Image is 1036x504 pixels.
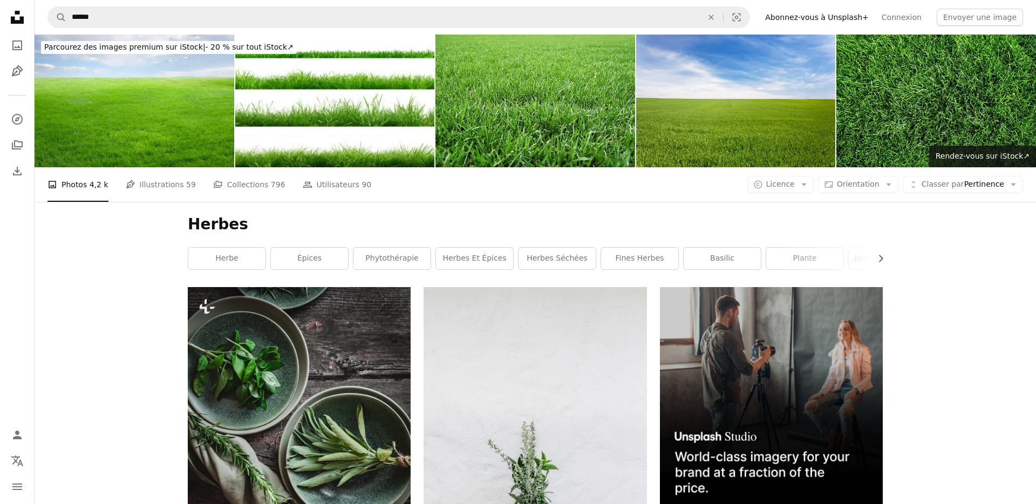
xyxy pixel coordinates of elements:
a: Fines herbes [601,248,678,269]
a: jardin d’herbes aromatiques [849,248,926,269]
a: épices [271,248,348,269]
img: meadow et ciel [636,35,836,167]
span: Rendez-vous sur iStock ↗ [936,152,1030,160]
span: 59 [186,179,196,190]
button: Langue [6,450,28,472]
a: Collections 796 [213,167,285,202]
a: Phytothérapie [353,248,431,269]
a: Abonnez-vous à Unsplash+ [759,9,875,26]
a: Connexion [875,9,928,26]
button: Rechercher sur Unsplash [48,7,66,28]
a: Parcourez des images premium sur iStock|- 20 % sur tout iStock↗ [35,35,303,60]
a: Herbes et épices [436,248,513,269]
a: Collections [6,134,28,156]
a: Photos [6,35,28,56]
span: 796 [271,179,285,190]
button: faire défiler la liste vers la droite [871,248,883,269]
img: Collection de bordures d’herbe verte, sans soudure horizontalement, isolée sur fond blanc. Rendu 3D. [235,35,435,167]
a: une table garnie d’assiettes et de bols remplis de légumes verts [188,449,411,459]
h1: Herbes [188,215,883,234]
span: Pertinence [922,179,1004,190]
button: Menu [6,476,28,498]
a: Illustrations [6,60,28,82]
button: Licence [747,176,814,193]
img: Bonne recherche herbe [435,35,635,167]
span: - 20 % sur tout iStock ↗ [44,43,294,51]
button: Recherche de visuels [724,7,749,28]
span: 90 [362,179,371,190]
a: herbe [188,248,265,269]
button: Envoyer une image [937,9,1023,26]
button: Classer parPertinence [903,176,1023,193]
a: basilic [684,248,761,269]
span: Licence [766,180,795,188]
a: Connexion / S’inscrire [6,424,28,446]
a: Historique de téléchargement [6,160,28,182]
a: plante [766,248,843,269]
a: personne tenant des plantes vertes [424,449,646,459]
a: Utilisateurs 90 [303,167,372,202]
a: Rendez-vous sur iStock↗ [929,146,1036,167]
form: Rechercher des visuels sur tout le site [47,6,750,28]
span: Orientation [837,180,880,188]
img: Champ paysage d'été avec l'herbe et ciel [35,35,234,167]
span: Parcourez des images premium sur iStock | [44,43,206,51]
a: herbes séchées [519,248,596,269]
button: Effacer [699,7,723,28]
a: Illustrations 59 [126,167,196,202]
a: Explorer [6,108,28,130]
img: Terrain de football [836,35,1036,167]
button: Orientation [818,176,898,193]
span: Classer par [922,180,964,188]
